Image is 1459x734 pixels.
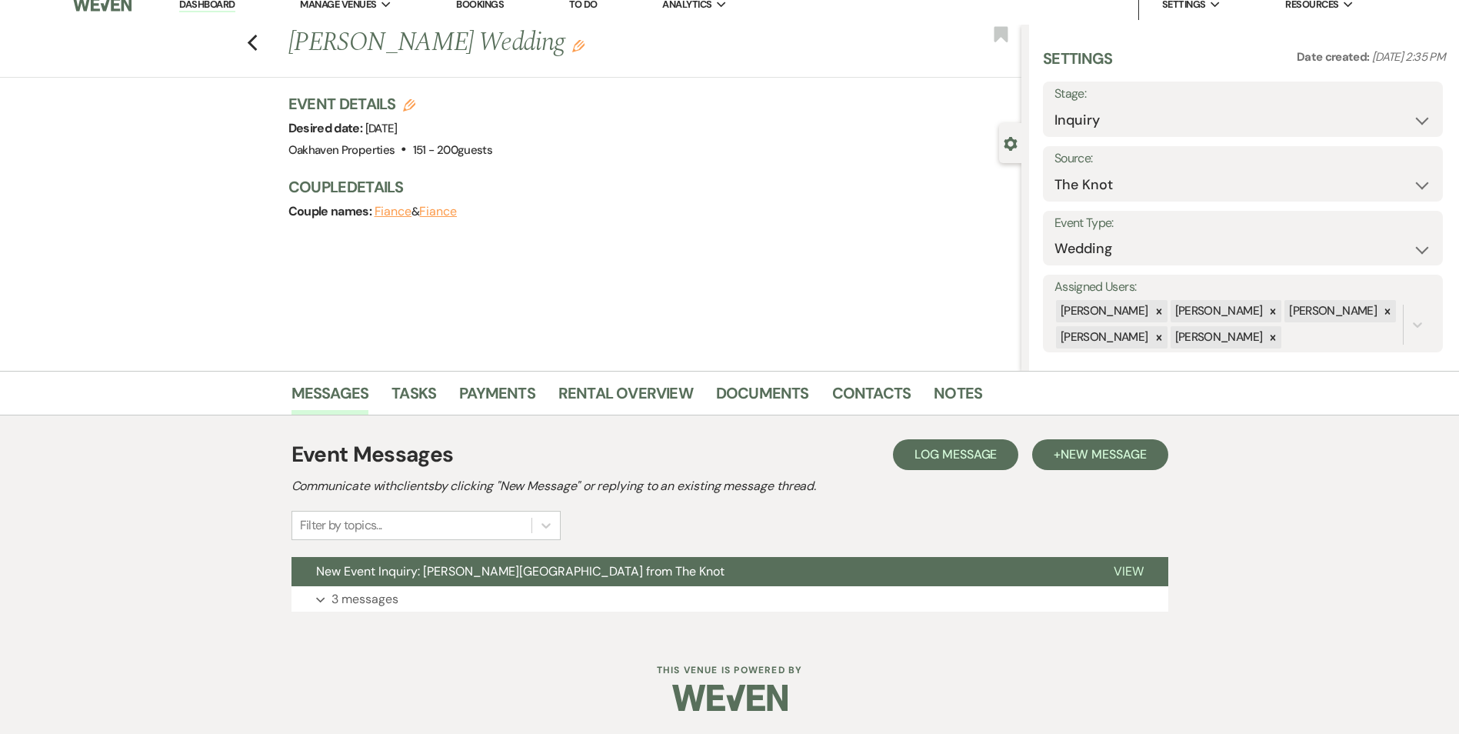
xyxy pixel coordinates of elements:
button: Fiance [375,205,412,218]
h1: Event Messages [291,439,454,471]
label: Assigned Users: [1054,276,1431,299]
div: [PERSON_NAME] [1171,326,1265,349]
div: [PERSON_NAME] [1171,300,1265,322]
div: Filter by topics... [300,516,382,535]
span: View [1114,563,1144,579]
button: +New Message [1032,439,1168,470]
button: Close lead details [1004,135,1018,150]
a: Contacts [832,381,911,415]
h1: [PERSON_NAME] Wedding [288,25,869,62]
h2: Communicate with clients by clicking "New Message" or replying to an existing message thread. [291,477,1168,495]
div: [PERSON_NAME] [1056,326,1151,349]
div: [PERSON_NAME] [1056,300,1151,322]
button: 3 messages [291,586,1168,612]
span: 151 - 200 guests [413,142,492,158]
button: Log Message [893,439,1018,470]
button: New Event Inquiry: [PERSON_NAME][GEOGRAPHIC_DATA] from The Knot [291,557,1089,586]
span: Date created: [1297,49,1372,65]
a: Payments [459,381,535,415]
div: [PERSON_NAME] [1284,300,1379,322]
p: 3 messages [331,589,398,609]
a: Notes [934,381,982,415]
span: New Message [1061,446,1146,462]
span: New Event Inquiry: [PERSON_NAME][GEOGRAPHIC_DATA] from The Knot [316,563,725,579]
img: Weven Logo [672,671,788,725]
span: Oakhaven Properties [288,142,395,158]
label: Source: [1054,148,1431,170]
a: Documents [716,381,809,415]
span: Log Message [914,446,997,462]
span: [DATE] 2:35 PM [1372,49,1445,65]
label: Stage: [1054,83,1431,105]
button: Edit [572,38,585,52]
a: Messages [291,381,369,415]
h3: Settings [1043,48,1113,82]
a: Rental Overview [558,381,693,415]
span: & [375,204,457,219]
h3: Event Details [288,93,493,115]
span: Desired date: [288,120,365,136]
button: Fiance [419,205,457,218]
label: Event Type: [1054,212,1431,235]
h3: Couple Details [288,176,1006,198]
span: [DATE] [365,121,398,136]
a: Tasks [391,381,436,415]
span: Couple names: [288,203,375,219]
button: View [1089,557,1168,586]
